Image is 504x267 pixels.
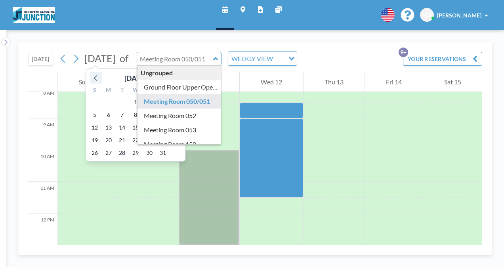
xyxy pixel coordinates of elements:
span: Sunday, October 26, 2025 [89,147,100,158]
div: Search for option [228,52,297,65]
div: Meeting Room 050/051 [137,94,221,109]
button: YOUR RESERVATIONS9+ [403,52,482,66]
span: KD [423,11,431,19]
span: Wednesday, October 8, 2025 [130,109,141,120]
span: Tuesday, October 14, 2025 [116,122,128,133]
div: Sat 15 [423,72,482,92]
input: Search for option [275,53,284,64]
span: Sunday, October 19, 2025 [89,135,100,146]
div: 11 AM [28,182,57,214]
span: [PERSON_NAME] [437,12,481,19]
div: Meeting Room 052 [137,109,221,123]
div: T [115,86,129,96]
span: Sunday, October 12, 2025 [89,122,100,133]
div: Wed 12 [240,72,303,92]
span: Monday, October 20, 2025 [103,135,114,146]
div: Sun 9 [58,72,115,92]
img: organization-logo [13,7,55,23]
div: M [102,86,115,96]
div: Ungrouped [137,66,221,80]
button: [DATE] [28,52,53,66]
span: Sunday, October 5, 2025 [89,109,100,120]
div: S [88,86,101,96]
span: Wednesday, October 15, 2025 [130,122,141,133]
input: Meeting Room 050/051 [137,52,213,65]
span: of [120,52,128,65]
p: 9+ [399,48,408,57]
div: [DATE] [124,72,147,84]
span: Wednesday, October 22, 2025 [130,135,141,146]
div: 12 PM [28,214,57,245]
div: Meeting Room 053 [137,123,221,137]
div: W [129,86,142,96]
div: 10 AM [28,150,57,182]
span: Wednesday, October 1, 2025 [130,97,141,108]
span: Tuesday, October 21, 2025 [116,135,128,146]
span: Tuesday, October 7, 2025 [116,109,128,120]
div: 8 AM [28,87,57,118]
span: Thursday, October 30, 2025 [144,147,155,158]
div: Meeting Room 150 [137,137,221,151]
span: WEEKLY VIEW [230,53,275,64]
span: [DATE] [84,52,116,64]
span: Wednesday, October 29, 2025 [130,147,141,158]
span: Monday, October 13, 2025 [103,122,114,133]
div: Ground Floor Upper Open Area [137,80,221,94]
div: 9 AM [28,118,57,150]
div: Fri 14 [365,72,423,92]
span: Friday, October 31, 2025 [157,147,168,158]
span: Monday, October 6, 2025 [103,109,114,120]
span: Monday, October 27, 2025 [103,147,114,158]
div: Thu 13 [304,72,365,92]
span: Tuesday, October 28, 2025 [116,147,128,158]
